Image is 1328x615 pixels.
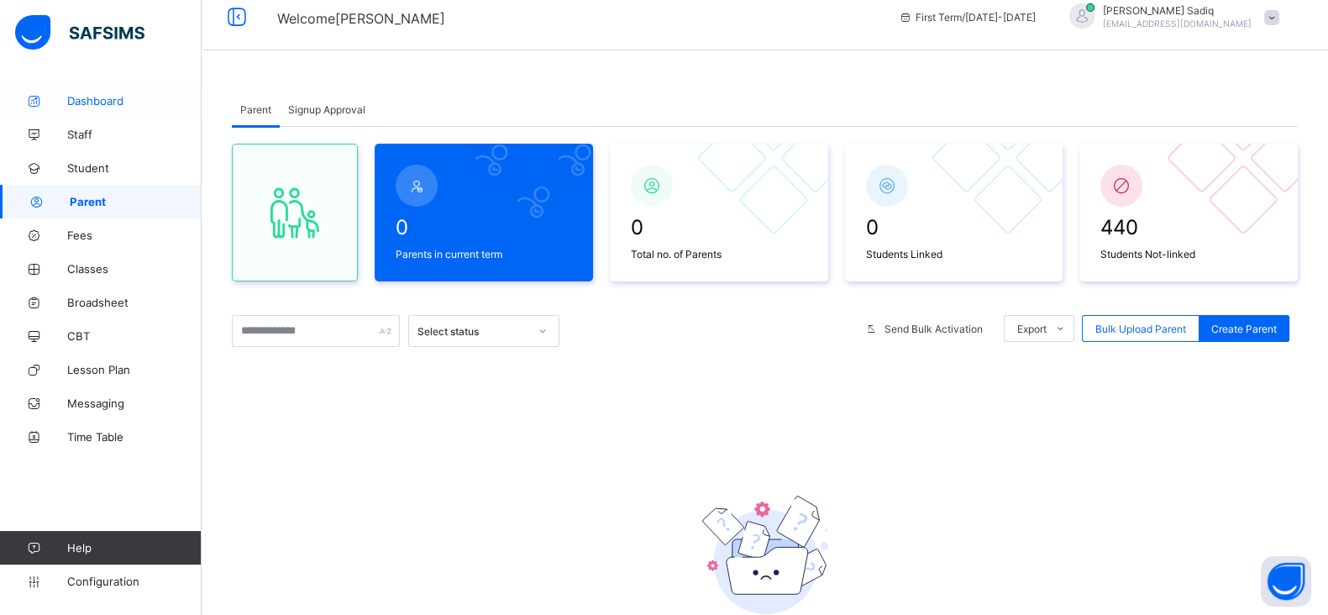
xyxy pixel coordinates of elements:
[899,11,1036,24] span: session/term information
[884,323,983,335] span: Send Bulk Activation
[67,94,202,108] span: Dashboard
[1211,323,1277,335] span: Create Parent
[67,397,202,410] span: Messaging
[396,215,572,239] span: 0
[67,128,202,141] span: Staff
[1052,3,1288,31] div: AbubakarSadiq
[631,248,807,260] span: Total no. of Parents
[288,103,365,116] span: Signup Approval
[1100,248,1277,260] span: Students Not-linked
[866,215,1042,239] span: 0
[866,248,1042,260] span: Students Linked
[67,262,202,276] span: Classes
[1017,323,1047,335] span: Export
[631,215,807,239] span: 0
[277,10,445,27] span: Welcome [PERSON_NAME]
[417,325,528,338] div: Select status
[67,229,202,242] span: Fees
[67,430,202,444] span: Time Table
[702,496,828,614] img: emptyFolder.c0dd6c77127a4b698b748a2c71dfa8de.svg
[15,15,144,50] img: safsims
[240,103,271,116] span: Parent
[1095,323,1186,335] span: Bulk Upload Parent
[67,363,202,376] span: Lesson Plan
[396,248,572,260] span: Parents in current term
[67,541,201,555] span: Help
[1103,18,1252,29] span: [EMAIL_ADDRESS][DOMAIN_NAME]
[67,161,202,175] span: Student
[1103,4,1252,17] span: [PERSON_NAME] Sadiq
[67,575,201,588] span: Configuration
[1261,556,1311,607] button: Open asap
[70,195,202,208] span: Parent
[67,329,202,343] span: CBT
[67,296,202,309] span: Broadsheet
[1100,215,1277,239] span: 440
